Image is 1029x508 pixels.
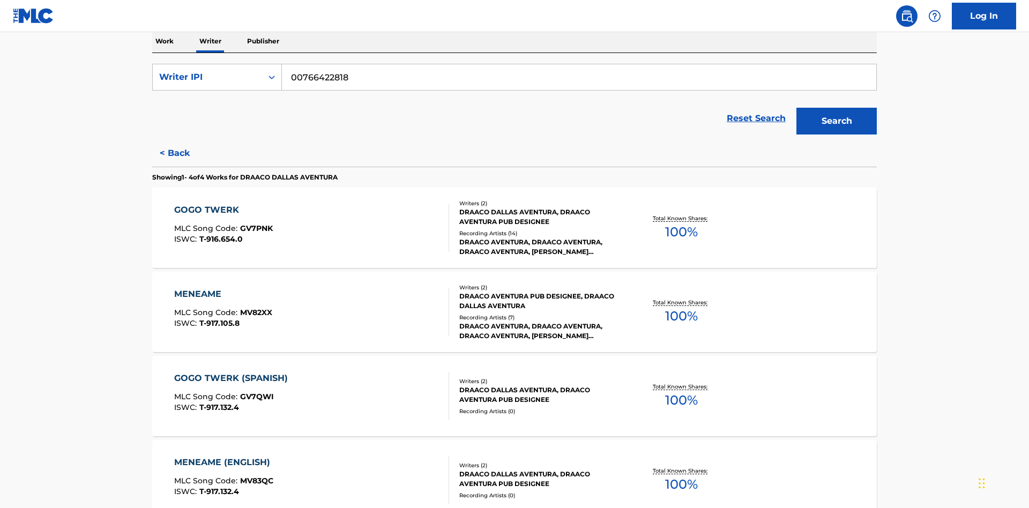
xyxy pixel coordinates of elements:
p: Total Known Shares: [653,214,710,222]
button: < Back [152,140,217,167]
div: Writers ( 2 ) [459,377,621,385]
span: T-917.132.4 [199,402,239,412]
div: DRAACO DALLAS AVENTURA, DRAACO AVENTURA PUB DESIGNEE [459,207,621,227]
span: MV83QC [240,476,273,485]
div: Help [924,5,945,27]
img: search [900,10,913,23]
span: 100 % [665,391,698,410]
iframe: Chat Widget [975,457,1029,508]
span: T-917.132.4 [199,487,239,496]
span: MLC Song Code : [174,392,240,401]
span: ISWC : [174,487,199,496]
span: T-916.654.0 [199,234,243,244]
div: GOGO TWERK [174,204,273,216]
a: Public Search [896,5,918,27]
div: Writers ( 2 ) [459,199,621,207]
span: T-917.105.8 [199,318,240,328]
p: Total Known Shares: [653,383,710,391]
form: Search Form [152,64,877,140]
div: Drag [979,467,985,499]
div: Writers ( 2 ) [459,461,621,469]
div: Writer IPI [159,71,256,84]
p: Showing 1 - 4 of 4 Works for DRAACO DALLAS AVENTURA [152,173,338,182]
div: DRAACO AVENTURA, DRAACO AVENTURA, DRAACO AVENTURA, [PERSON_NAME] AVENTURA, DRAACO AVENTURA [459,322,621,341]
p: Work [152,30,177,53]
p: Total Known Shares: [653,298,710,307]
span: ISWC : [174,402,199,412]
img: help [928,10,941,23]
span: MLC Song Code : [174,223,240,233]
p: Writer [196,30,225,53]
a: MENEAMEMLC Song Code:MV82XXISWC:T-917.105.8Writers (2)DRAACO AVENTURA PUB DESIGNEE, DRAACO DALLAS... [152,272,877,352]
span: 100 % [665,475,698,494]
div: Recording Artists ( 0 ) [459,491,621,499]
div: DRAACO AVENTURA, DRAACO AVENTURA, DRAACO AVENTURA, [PERSON_NAME] AVENTURA, DRAACO AVENTURA [459,237,621,257]
p: Total Known Shares: [653,467,710,475]
span: GV7PNK [240,223,273,233]
span: 100 % [665,307,698,326]
a: GOGO TWERKMLC Song Code:GV7PNKISWC:T-916.654.0Writers (2)DRAACO DALLAS AVENTURA, DRAACO AVENTURA ... [152,188,877,268]
div: Writers ( 2 ) [459,283,621,292]
div: MENEAME (ENGLISH) [174,456,275,469]
div: Recording Artists ( 0 ) [459,407,621,415]
div: DRAACO AVENTURA PUB DESIGNEE, DRAACO DALLAS AVENTURA [459,292,621,311]
a: Reset Search [721,107,791,130]
button: Search [796,108,877,135]
div: Recording Artists ( 7 ) [459,313,621,322]
div: GOGO TWERK (SPANISH) [174,372,293,385]
div: MENEAME [174,288,272,301]
span: ISWC : [174,318,199,328]
span: MLC Song Code : [174,476,240,485]
p: Publisher [244,30,282,53]
a: GOGO TWERK (SPANISH)MLC Song Code:GV7QWIISWC:T-917.132.4Writers (2)DRAACO DALLAS AVENTURA, DRAACO... [152,356,877,436]
a: Log In [952,3,1016,29]
div: Recording Artists ( 14 ) [459,229,621,237]
span: ISWC : [174,234,199,244]
span: GV7QWI [240,392,274,401]
span: MV82XX [240,308,272,317]
div: DRAACO DALLAS AVENTURA, DRAACO AVENTURA PUB DESIGNEE [459,385,621,405]
div: DRAACO DALLAS AVENTURA, DRAACO AVENTURA PUB DESIGNEE [459,469,621,489]
img: MLC Logo [13,8,54,24]
span: MLC Song Code : [174,308,240,317]
span: 100 % [665,222,698,242]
